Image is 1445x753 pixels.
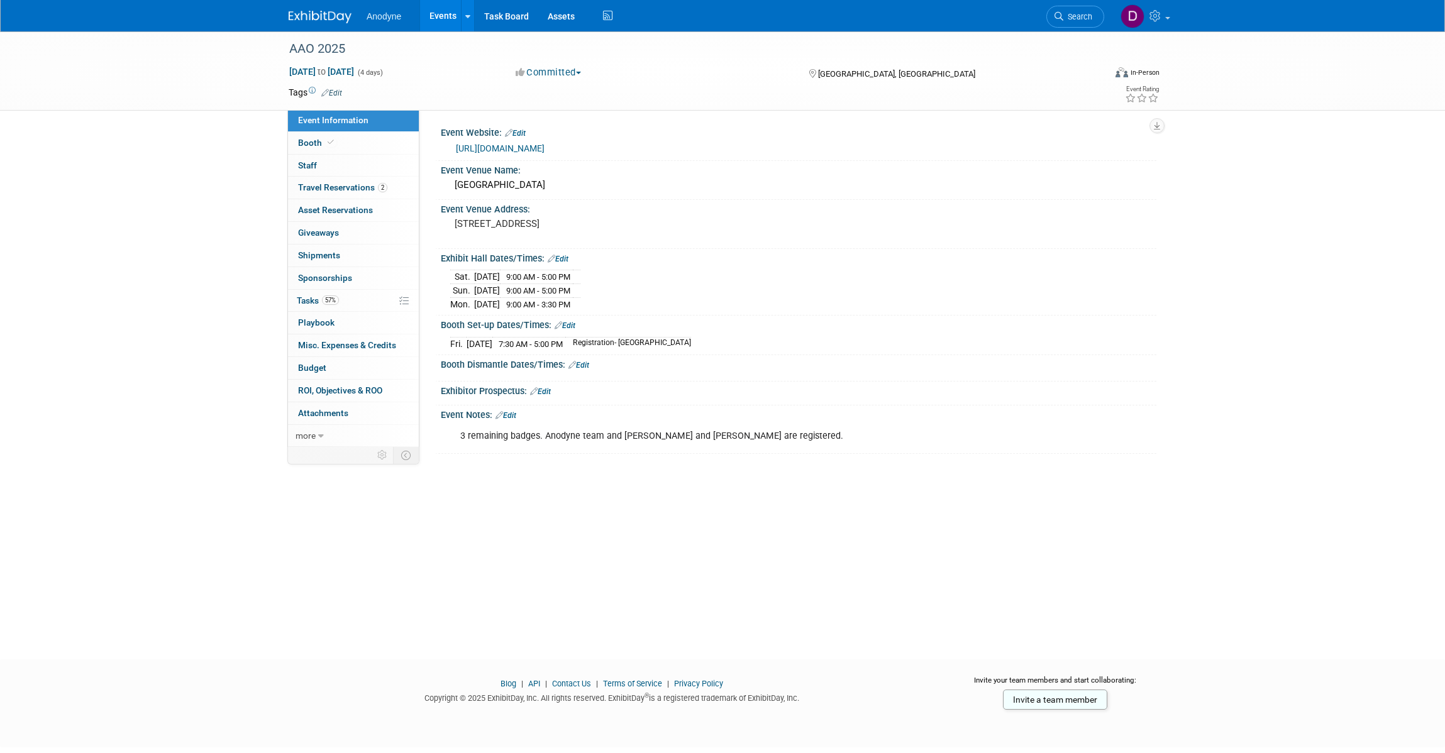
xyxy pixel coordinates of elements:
span: Search [1063,12,1092,21]
span: Anodyne [367,11,401,21]
a: Budget [288,357,419,379]
td: [DATE] [474,284,500,298]
a: Shipments [288,245,419,267]
div: Exhibit Hall Dates/Times: [441,249,1156,265]
a: Attachments [288,402,419,424]
a: Misc. Expenses & Credits [288,334,419,356]
a: Giveaways [288,222,419,244]
a: Search [1046,6,1104,28]
td: Registration- [GEOGRAPHIC_DATA] [565,337,691,350]
span: Event Information [298,115,368,125]
td: Mon. [450,297,474,311]
button: Committed [511,66,586,79]
span: Misc. Expenses & Credits [298,340,396,350]
span: 7:30 AM - 5:00 PM [499,339,563,349]
td: Toggle Event Tabs [394,447,419,463]
div: [GEOGRAPHIC_DATA] [450,175,1147,195]
a: Edit [548,255,568,263]
td: Fri. [450,337,467,350]
span: [GEOGRAPHIC_DATA], [GEOGRAPHIC_DATA] [818,69,975,79]
span: ROI, Objectives & ROO [298,385,382,395]
td: Personalize Event Tab Strip [372,447,394,463]
div: Event Format [1030,65,1160,84]
sup: ® [645,692,649,699]
span: Shipments [298,250,340,260]
td: [DATE] [467,337,492,350]
span: 9:00 AM - 5:00 PM [506,286,570,295]
div: Event Notes: [441,405,1156,422]
a: Booth [288,132,419,154]
a: Tasks57% [288,290,419,312]
a: Edit [505,129,526,138]
span: Tasks [297,295,339,305]
div: Event Venue Name: [441,161,1156,177]
img: ExhibitDay [289,11,352,23]
a: Event Information [288,109,419,131]
div: Exhibitor Prospectus: [441,382,1156,398]
a: Edit [496,411,516,420]
a: Asset Reservations [288,199,419,221]
td: Sat. [450,270,474,284]
span: 2 [378,183,387,192]
a: API [528,679,540,688]
span: | [593,679,601,688]
img: Format-Inperson.png [1116,67,1128,77]
span: Giveaways [298,228,339,238]
a: Travel Reservations2 [288,177,419,199]
a: Privacy Policy [674,679,723,688]
span: 9:00 AM - 3:30 PM [506,300,570,309]
div: 3 remaining badges. Anodyne team and [PERSON_NAME] and [PERSON_NAME] are registered. [451,424,1018,449]
div: Event Website: [441,123,1156,140]
span: Playbook [298,317,335,327]
div: Booth Dismantle Dates/Times: [441,355,1156,371]
span: Attachments [298,408,348,418]
a: more [288,425,419,447]
div: AAO 2025 [285,38,1085,60]
span: to [316,67,328,77]
span: 9:00 AM - 5:00 PM [506,272,570,282]
div: In-Person [1130,68,1160,77]
span: Travel Reservations [298,182,387,192]
pre: [STREET_ADDRESS] [455,218,725,229]
a: Contact Us [552,679,591,688]
div: Booth Set-up Dates/Times: [441,316,1156,332]
td: Tags [289,86,342,99]
a: [URL][DOMAIN_NAME] [456,143,545,153]
a: Staff [288,155,419,177]
span: | [664,679,672,688]
span: | [542,679,550,688]
span: (4 days) [357,69,383,77]
a: ROI, Objectives & ROO [288,380,419,402]
span: Sponsorships [298,273,352,283]
a: Edit [530,387,551,396]
a: Edit [555,321,575,330]
a: Edit [321,89,342,97]
a: Terms of Service [603,679,662,688]
span: 57% [322,295,339,305]
img: Dawn Jozwiak [1121,4,1144,28]
a: Invite a team member [1003,690,1107,710]
td: [DATE] [474,297,500,311]
a: Playbook [288,312,419,334]
a: Edit [568,361,589,370]
td: [DATE] [474,270,500,284]
td: Sun. [450,284,474,298]
span: Budget [298,363,326,373]
i: Booth reservation complete [328,139,334,146]
span: Staff [298,160,317,170]
div: Invite your team members and start collaborating: [954,675,1157,694]
span: [DATE] [DATE] [289,66,355,77]
span: Asset Reservations [298,205,373,215]
a: Sponsorships [288,267,419,289]
span: more [296,431,316,441]
span: | [518,679,526,688]
a: Blog [501,679,516,688]
div: Event Rating [1125,86,1159,92]
div: Event Venue Address: [441,200,1156,216]
div: Copyright © 2025 ExhibitDay, Inc. All rights reserved. ExhibitDay is a registered trademark of Ex... [289,690,935,704]
span: Booth [298,138,336,148]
